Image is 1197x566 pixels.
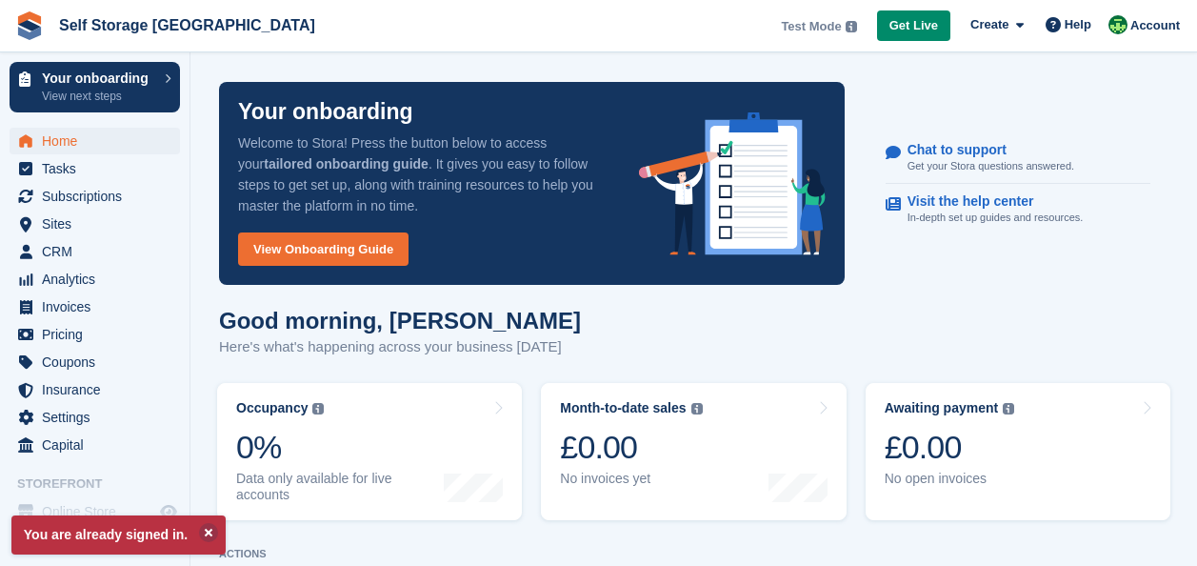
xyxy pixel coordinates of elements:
[15,11,44,40] img: stora-icon-8386f47178a22dfd0bd8f6a31ec36ba5ce8667c1dd55bd0f319d3a0aa187defe.svg
[42,321,156,348] span: Pricing
[219,308,581,334] h1: Good morning, [PERSON_NAME]
[10,321,180,348] a: menu
[219,548,1168,560] p: ACTIONS
[42,211,156,237] span: Sites
[886,132,1150,185] a: Chat to support Get your Stora questions answered.
[312,403,324,414] img: icon-info-grey-7440780725fd019a000dd9b08b2336e03edf1995a4989e88bcd33f0948082b44.svg
[908,142,1059,158] p: Chat to support
[691,403,703,414] img: icon-info-grey-7440780725fd019a000dd9b08b2336e03edf1995a4989e88bcd33f0948082b44.svg
[10,183,180,210] a: menu
[17,475,190,494] span: Storefront
[10,432,180,458] a: menu
[866,383,1170,520] a: Awaiting payment £0.00 No open invoices
[42,432,156,458] span: Capital
[10,128,180,154] a: menu
[781,17,841,36] span: Test Mode
[11,515,226,555] p: You are already signed in.
[885,428,1015,467] div: £0.00
[846,21,857,32] img: icon-info-grey-7440780725fd019a000dd9b08b2336e03edf1995a4989e88bcd33f0948082b44.svg
[10,211,180,237] a: menu
[42,88,155,105] p: View next steps
[908,158,1074,174] p: Get your Stora questions answered.
[157,500,180,523] a: Preview store
[42,349,156,375] span: Coupons
[51,10,323,41] a: Self Storage [GEOGRAPHIC_DATA]
[42,183,156,210] span: Subscriptions
[560,471,702,487] div: No invoices yet
[10,376,180,403] a: menu
[541,383,846,520] a: Month-to-date sales £0.00 No invoices yet
[238,232,409,266] a: View Onboarding Guide
[10,62,180,112] a: Your onboarding View next steps
[42,404,156,431] span: Settings
[1108,15,1127,34] img: Mackenzie Wells
[1003,403,1014,414] img: icon-info-grey-7440780725fd019a000dd9b08b2336e03edf1995a4989e88bcd33f0948082b44.svg
[885,400,999,416] div: Awaiting payment
[560,428,702,467] div: £0.00
[42,293,156,320] span: Invoices
[877,10,950,42] a: Get Live
[42,238,156,265] span: CRM
[42,266,156,293] span: Analytics
[42,498,156,525] span: Online Store
[236,428,444,467] div: 0%
[264,156,429,172] strong: tailored onboarding guide
[885,471,1015,487] div: No open invoices
[217,383,522,520] a: Occupancy 0% Data only available for live accounts
[219,336,581,358] p: Here's what's happening across your business [DATE]
[1130,16,1180,35] span: Account
[42,71,155,85] p: Your onboarding
[10,293,180,320] a: menu
[10,266,180,293] a: menu
[238,132,608,216] p: Welcome to Stora! Press the button below to access your . It gives you easy to follow steps to ge...
[908,193,1068,210] p: Visit the help center
[639,112,826,255] img: onboarding-info-6c161a55d2c0e0a8cae90662b2fe09162a5109e8cc188191df67fb4f79e88e88.svg
[10,498,180,525] a: menu
[908,210,1084,226] p: In-depth set up guides and resources.
[42,128,156,154] span: Home
[236,400,308,416] div: Occupancy
[886,184,1150,235] a: Visit the help center In-depth set up guides and resources.
[238,101,413,123] p: Your onboarding
[10,404,180,431] a: menu
[889,16,938,35] span: Get Live
[970,15,1008,34] span: Create
[1065,15,1091,34] span: Help
[42,376,156,403] span: Insurance
[10,155,180,182] a: menu
[10,349,180,375] a: menu
[560,400,686,416] div: Month-to-date sales
[236,471,444,503] div: Data only available for live accounts
[42,155,156,182] span: Tasks
[10,238,180,265] a: menu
